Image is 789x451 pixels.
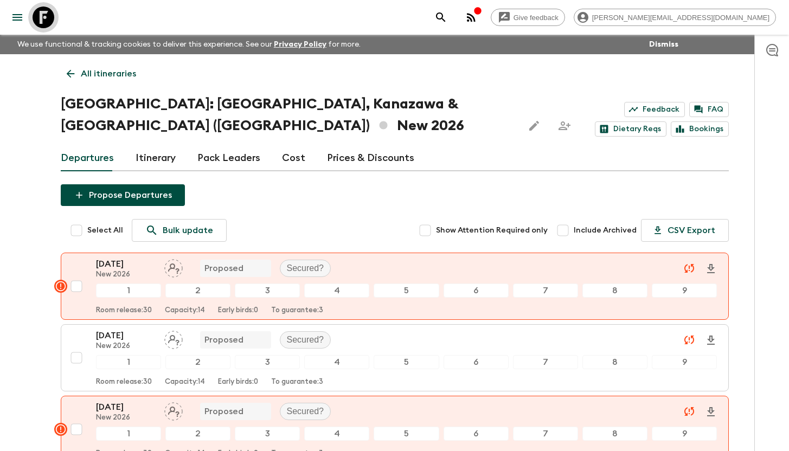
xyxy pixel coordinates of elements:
[204,262,243,275] p: Proposed
[304,427,369,441] div: 4
[280,260,331,277] div: Secured?
[136,145,176,171] a: Itinerary
[574,9,776,26] div: [PERSON_NAME][EMAIL_ADDRESS][DOMAIN_NAME]
[235,284,300,298] div: 3
[624,102,685,117] a: Feedback
[87,225,123,236] span: Select All
[374,427,439,441] div: 5
[444,355,509,369] div: 6
[704,405,717,418] svg: Download Onboarding
[7,7,28,28] button: menu
[508,14,565,22] span: Give feedback
[165,284,230,298] div: 2
[204,333,243,346] p: Proposed
[271,306,323,315] p: To guarantee: 3
[164,262,183,271] span: Assign pack leader
[683,333,696,346] svg: Unable to sync - Check prices and secured
[61,93,515,137] h1: [GEOGRAPHIC_DATA]: [GEOGRAPHIC_DATA], Kanazawa & [GEOGRAPHIC_DATA] ([GEOGRAPHIC_DATA]) New 2026
[683,405,696,418] svg: Unable to sync - Check prices and secured
[204,405,243,418] p: Proposed
[304,355,369,369] div: 4
[704,262,717,275] svg: Download Onboarding
[652,355,717,369] div: 9
[641,219,729,242] button: CSV Export
[282,145,305,171] a: Cost
[652,284,717,298] div: 9
[165,355,230,369] div: 2
[444,284,509,298] div: 6
[491,9,565,26] a: Give feedback
[81,67,136,80] p: All itineraries
[595,121,666,137] a: Dietary Reqs
[287,262,324,275] p: Secured?
[374,355,439,369] div: 5
[61,63,142,85] a: All itineraries
[652,427,717,441] div: 9
[574,225,637,236] span: Include Archived
[96,355,161,369] div: 1
[430,7,452,28] button: search adventures
[164,334,183,343] span: Assign pack leader
[165,306,205,315] p: Capacity: 14
[287,405,324,418] p: Secured?
[274,41,326,48] a: Privacy Policy
[280,403,331,420] div: Secured?
[582,355,647,369] div: 8
[374,284,439,298] div: 5
[61,253,729,320] button: [DATE]New 2026Assign pack leaderProposedSecured?123456789Room release:30Capacity:14Early birds:0T...
[96,378,152,386] p: Room release: 30
[235,427,300,441] div: 3
[96,270,156,279] p: New 2026
[96,401,156,414] p: [DATE]
[582,427,647,441] div: 8
[689,102,729,117] a: FAQ
[218,378,258,386] p: Early birds: 0
[513,355,578,369] div: 7
[554,115,575,137] span: Share this itinerary
[646,37,681,52] button: Dismiss
[96,414,156,422] p: New 2026
[163,224,213,237] p: Bulk update
[164,405,183,414] span: Assign pack leader
[165,378,205,386] p: Capacity: 14
[586,14,775,22] span: [PERSON_NAME][EMAIL_ADDRESS][DOMAIN_NAME]
[671,121,729,137] a: Bookings
[96,257,156,270] p: [DATE]
[444,427,509,441] div: 6
[61,145,114,171] a: Departures
[61,324,729,391] button: [DATE]New 2026Assign pack leaderProposedSecured?123456789Room release:30Capacity:14Early birds:0T...
[513,284,578,298] div: 7
[96,342,156,351] p: New 2026
[218,306,258,315] p: Early birds: 0
[13,35,365,54] p: We use functional & tracking cookies to deliver this experience. See our for more.
[197,145,260,171] a: Pack Leaders
[132,219,227,242] a: Bulk update
[235,355,300,369] div: 3
[683,262,696,275] svg: Unable to sync - Check prices and secured
[96,306,152,315] p: Room release: 30
[96,329,156,342] p: [DATE]
[287,333,324,346] p: Secured?
[271,378,323,386] p: To guarantee: 3
[523,115,545,137] button: Edit this itinerary
[165,427,230,441] div: 2
[61,184,185,206] button: Propose Departures
[704,334,717,347] svg: Download Onboarding
[96,427,161,441] div: 1
[304,284,369,298] div: 4
[582,284,647,298] div: 8
[280,331,331,349] div: Secured?
[436,225,548,236] span: Show Attention Required only
[513,427,578,441] div: 7
[327,145,414,171] a: Prices & Discounts
[96,284,161,298] div: 1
